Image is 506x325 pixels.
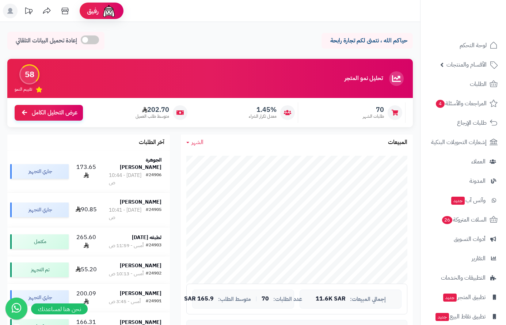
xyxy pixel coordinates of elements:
span: 4 [436,100,445,108]
a: التطبيقات والخدمات [425,269,502,287]
span: 26 [442,216,452,224]
td: 90.85 [72,193,100,227]
span: 70 [262,296,269,302]
div: [DATE] - 10:41 ص [109,207,146,221]
a: المراجعات والأسئلة4 [425,95,502,112]
span: تطبيق نقاط البيع [435,311,486,322]
span: عدد الطلبات: [273,296,302,302]
span: جديد [451,197,465,205]
a: إشعارات التحويلات البنكية [425,133,502,151]
span: عرض التحليل الكامل [32,109,77,117]
a: تطبيق المتجرجديد [425,288,502,306]
a: الطلبات [425,75,502,93]
span: 165.9 SAR [184,296,214,302]
a: التقارير [425,250,502,267]
span: معدل تكرار الشراء [249,113,277,120]
td: 55.20 [72,256,100,283]
a: لوحة التحكم [425,37,502,54]
a: المدونة [425,172,502,190]
img: ai-face.png [102,4,116,18]
span: إعادة تحميل البيانات التلقائي [16,37,77,45]
a: طلبات الإرجاع [425,114,502,132]
a: أدوات التسويق [425,230,502,248]
div: #24903 [146,242,161,249]
span: تطبيق المتجر [442,292,486,302]
td: 173.65 [72,151,100,192]
strong: لطيفه [DATE] [132,234,161,241]
span: 1.45% [249,106,277,114]
div: جاري التجهيز [10,203,69,217]
div: أمس - 3:45 ص [109,298,141,305]
span: لوحة التحكم [460,40,487,50]
span: متوسط طلب العميل [136,113,169,120]
span: وآتس آب [450,195,486,205]
a: وآتس آبجديد [425,192,502,209]
span: تقييم النمو [15,86,32,92]
span: | [255,296,257,302]
a: السلات المتروكة26 [425,211,502,228]
span: العملاء [471,156,486,167]
span: طلبات الشهر [363,113,384,120]
span: طلبات الإرجاع [457,118,487,128]
span: المدونة [469,176,486,186]
h3: المبيعات [388,139,407,146]
div: جاري التجهيز [10,290,69,305]
div: أمس - 10:13 ص [109,270,144,277]
span: 70 [363,106,384,114]
h3: آخر الطلبات [139,139,164,146]
span: جديد [435,313,449,321]
strong: الجوهرة [PERSON_NAME] [120,156,161,171]
span: الشهر [191,138,203,147]
span: 11.6K SAR [316,296,346,302]
strong: [PERSON_NAME] [120,290,161,297]
td: 265.60 [72,227,100,256]
span: الأقسام والمنتجات [446,60,487,70]
div: #24905 [146,207,161,221]
div: #24906 [146,172,161,186]
div: تم التجهيز [10,262,69,277]
span: الطلبات [470,79,487,89]
div: #24901 [146,298,161,305]
div: جاري التجهيز [10,164,69,179]
span: التقارير [472,253,486,264]
a: الشهر [186,138,203,147]
a: عرض التحليل الكامل [15,105,83,121]
p: حياكم الله ، نتمنى لكم تجارة رابحة [327,37,407,45]
span: 202.70 [136,106,169,114]
img: logo-2.png [456,20,499,35]
a: العملاء [425,153,502,170]
strong: [PERSON_NAME] [120,198,161,206]
strong: [PERSON_NAME] [120,262,161,269]
div: #24902 [146,270,161,277]
span: جديد [443,294,457,302]
div: [DATE] - 10:44 ص [109,172,146,186]
span: متوسط الطلب: [218,296,251,302]
span: السلات المتروكة [441,215,487,225]
span: إجمالي المبيعات: [350,296,386,302]
div: مكتمل [10,234,69,249]
span: أدوات التسويق [454,234,486,244]
div: أمس - 11:59 ص [109,242,144,249]
td: 200.09 [72,284,100,312]
a: تحديثات المنصة [19,4,38,20]
span: التطبيقات والخدمات [441,273,486,283]
span: رفيق [87,7,99,15]
span: المراجعات والأسئلة [435,98,487,109]
h3: تحليل نمو المتجر [345,75,383,82]
span: إشعارات التحويلات البنكية [431,137,487,147]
